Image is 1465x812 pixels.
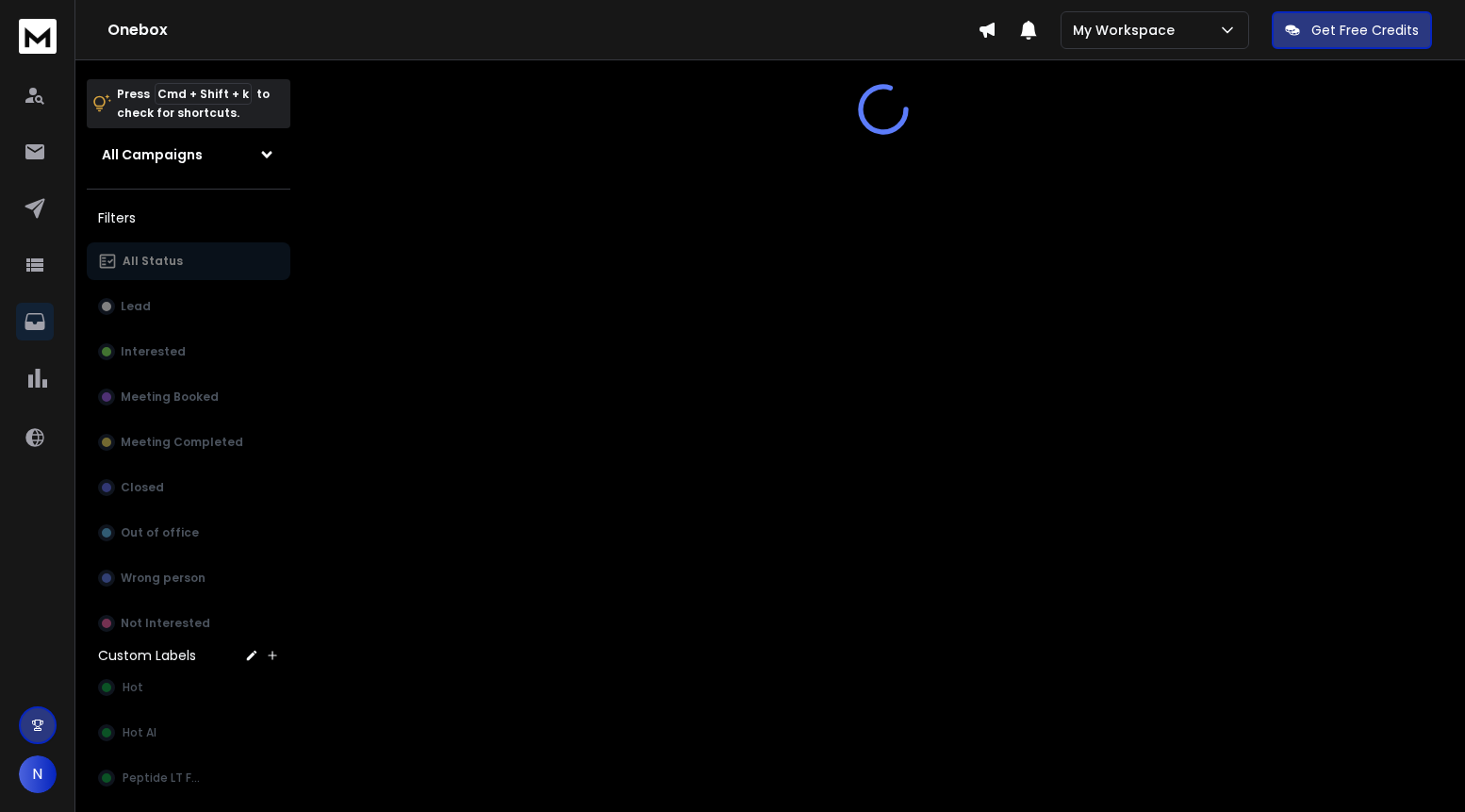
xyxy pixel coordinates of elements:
[19,19,57,54] img: logo
[117,85,270,123] p: Press to check for shortcuts.
[1311,21,1419,40] p: Get Free Credits
[87,205,290,231] h3: Filters
[102,145,203,164] h1: All Campaigns
[19,755,57,793] button: N
[1272,11,1432,49] button: Get Free Credits
[87,136,290,174] button: All Campaigns
[107,19,978,41] h1: Onebox
[155,83,252,105] span: Cmd + Shift + k
[98,646,196,665] h3: Custom Labels
[1073,21,1182,40] p: My Workspace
